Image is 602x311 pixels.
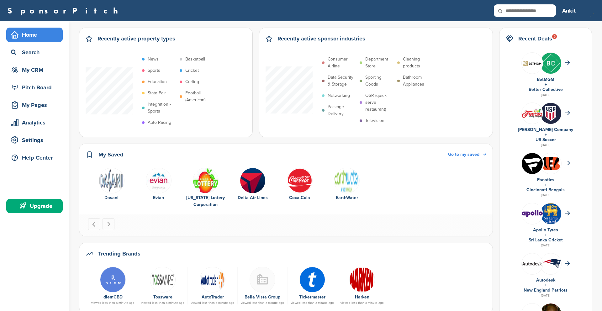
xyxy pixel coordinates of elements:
[232,194,273,201] div: Delta Air Lines
[291,267,334,292] a: Ypray5q9 400x400
[6,150,63,165] a: Help Center
[185,78,199,85] p: Curling
[365,117,384,124] p: Television
[88,168,135,208] div: 1 of 6
[98,249,140,258] h2: Trending Brands
[146,168,172,193] img: Data
[518,34,552,43] h2: Recent Deals
[6,63,63,77] a: My CRM
[9,134,63,146] div: Settings
[185,56,205,63] p: Basketball
[533,227,558,233] a: Apollo Tyres
[448,151,486,158] a: Go to my saved
[103,294,123,300] a: diemCBD
[241,301,284,304] div: viewed less than a minute ago
[191,267,234,292] a: Auto trader logo 2015
[141,301,184,304] div: viewed less than a minute ago
[153,294,172,300] a: Tossware
[6,133,63,147] a: Settings
[279,194,320,201] div: Coca-Cola
[88,218,100,230] button: Go to last slide
[299,267,325,293] img: Ypray5q9 400x400
[150,267,176,293] img: Screen shot 2018 10 10 at 1.22.38 pm
[138,168,179,202] a: Data Evian
[562,4,576,18] a: Ankit
[328,92,350,99] p: Networking
[191,301,234,304] div: viewed less than a minute ago
[9,117,63,128] div: Analytics
[9,29,63,40] div: Home
[540,259,561,268] img: Data?1415811651
[138,194,179,201] div: Evian
[91,301,135,304] div: viewed less than a minute ago
[9,47,63,58] div: Search
[185,67,199,74] p: Cricket
[545,232,547,238] a: +
[526,187,565,192] a: Cincinnati Bengals
[341,301,384,304] div: viewed less than a minute ago
[506,92,585,98] div: [DATE]
[506,142,585,148] div: [DATE]
[200,267,225,293] img: Auto trader logo 2015
[91,168,132,202] a: Open uri20141112 50798 1fez2hy Dasani
[148,56,159,63] p: News
[8,7,122,15] a: SponsorPitch
[299,294,325,300] a: Ticketmaster
[229,168,276,208] div: 4 of 6
[545,182,547,187] a: +
[326,194,367,201] div: EarthWater
[182,168,229,208] div: 3 of 6
[522,210,543,217] img: Data
[506,192,585,198] div: [DATE]
[536,137,556,142] a: US Soccer
[6,28,63,42] a: Home
[148,90,166,97] p: State Fair
[148,78,167,85] p: Education
[355,294,369,300] a: Harken
[522,153,543,174] img: Okcnagxi 400x400
[403,74,432,88] p: Bathroom Appliances
[540,203,561,224] img: Open uri20141112 64162 1b628ae?1415808232
[540,103,561,124] img: whvs id 400x400
[529,87,563,92] a: Better Collective
[135,168,182,208] div: 2 of 6
[91,194,132,201] div: Dasani
[241,267,284,292] a: Buildingmissing
[6,80,63,95] a: Pitch Board
[529,237,563,243] a: Sri Lanka Cricket
[365,92,394,113] p: QSR (quick serve restaurant)
[328,74,356,88] p: Data Security & Storage
[240,168,266,193] img: O1z2hvzv 400x400
[537,77,554,82] a: BetMGM
[287,168,313,193] img: 451ddf96e958c635948cd88c29892565
[100,267,126,293] img: Diem
[323,168,370,208] div: 6 of 6
[522,262,543,266] img: Data
[141,267,184,292] a: Screen shot 2018 10 10 at 1.22.38 pm
[148,119,171,126] p: Auto Racing
[148,101,177,115] p: Integration - Sports
[562,6,576,15] h3: Ankit
[9,152,63,163] div: Help Center
[545,82,547,87] a: +
[185,168,226,208] a: Data [US_STATE] Lottery Corporation
[328,103,356,117] p: Package Delivery
[524,287,568,293] a: New England Patriots
[9,82,63,93] div: Pitch Board
[276,168,323,208] div: 5 of 6
[291,301,334,304] div: viewed less than a minute ago
[545,282,547,288] a: +
[365,74,394,88] p: Sporting Goods
[326,168,367,202] a: Download EarthWater
[365,56,394,70] p: Department Store
[99,168,124,193] img: Open uri20141112 50798 1fez2hy
[185,90,214,103] p: Football (American)
[522,108,543,118] img: Ferrara candy logo
[536,277,555,283] a: Autodesk
[91,267,135,292] a: Diem
[202,294,224,300] a: AutoTrader
[6,98,63,112] a: My Pages
[552,34,557,39] div: 9
[518,127,573,132] a: [PERSON_NAME] Company
[540,156,561,171] img: Data?1415808195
